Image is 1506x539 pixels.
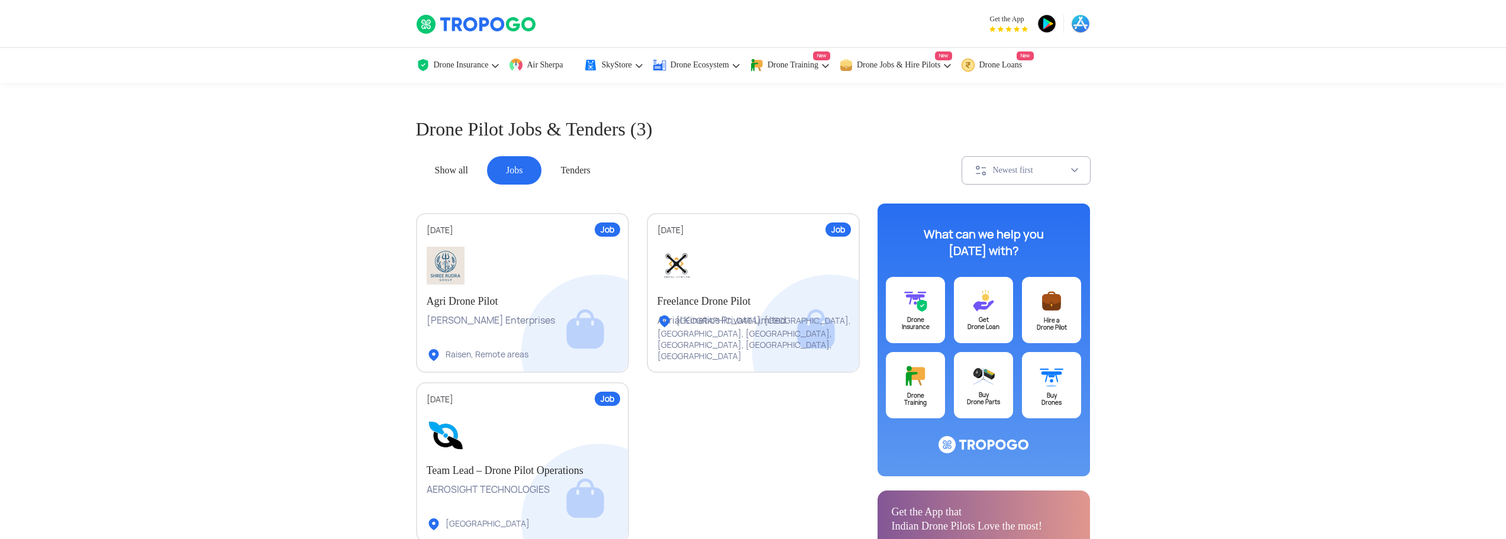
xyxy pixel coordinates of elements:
div: Job [595,222,620,237]
div: Job [825,222,851,237]
img: ic_logo@3x.svg [939,436,1028,454]
h2: Freelance Drone Pilot [657,294,849,308]
a: DroneTraining [886,352,945,418]
img: ic_playstore.png [1037,14,1056,33]
img: ic_locationlist.svg [427,348,441,362]
div: [PERSON_NAME] Enterprises [427,314,618,327]
img: ic_loans@3x.svg [972,289,995,312]
div: [DATE] [427,394,618,405]
button: Newest first [962,156,1091,185]
img: ic_drone_insurance@3x.svg [904,289,927,312]
div: [GEOGRAPHIC_DATA] [427,517,530,531]
div: Job [595,392,620,406]
a: GetDrone Loan [954,277,1013,343]
a: Job[DATE]Freelance Drone PilotAerial Kinetics Private Limited[GEOGRAPHIC_DATA], [GEOGRAPHIC_DATA]... [647,213,860,373]
span: New [1017,51,1034,60]
div: Hire a Drone Pilot [1022,317,1081,331]
img: TropoGo Logo [416,14,537,34]
div: Drone Training [886,392,945,406]
div: AEROSIGHT TECHNOLOGIES [427,483,618,496]
img: ic_locationlist.svg [657,314,672,328]
div: Raisen, Remote areas [427,348,528,362]
span: Drone Loans [979,60,1022,70]
h1: Drone Pilot Jobs & Tenders (3) [416,116,1091,142]
span: Drone Ecosystem [670,60,729,70]
div: [GEOGRAPHIC_DATA], [GEOGRAPHIC_DATA], [GEOGRAPHIC_DATA], [GEOGRAPHIC_DATA], [GEOGRAPHIC_DATA], [G... [657,314,869,362]
div: Show all [416,156,487,185]
span: Drone Insurance [434,60,489,70]
a: BuyDrone Parts [954,352,1013,418]
a: BuyDrones [1022,352,1081,418]
div: Indian Drone Pilots Love the most! [892,519,1076,533]
a: Hire aDrone Pilot [1022,277,1081,343]
div: [DATE] [657,225,849,236]
div: Buy Drones [1022,392,1081,406]
div: [DATE] [427,225,618,236]
img: ic_locationlist.svg [427,517,441,531]
div: Tenders [541,156,609,185]
img: ic_postajob@3x.svg [1040,289,1063,313]
a: Drone Jobs & Hire PilotsNew [839,48,953,83]
img: logo%202.jpg [427,416,465,454]
div: Newest first [993,165,1070,176]
img: ic_appstore.png [1071,14,1090,33]
div: Jobs [487,156,541,185]
div: Get the App that [892,505,1076,519]
a: Drone TrainingNew [750,48,830,83]
span: SkyStore [601,60,631,70]
img: App Raking [989,26,1028,32]
a: Air Sherpa [509,48,575,83]
span: New [935,51,952,60]
a: Drone Insurance [416,48,501,83]
div: Get Drone Loan [954,317,1013,331]
a: DroneInsurance [886,277,945,343]
span: Get the App [989,14,1028,24]
span: Drone Jobs & Hire Pilots [857,60,941,70]
img: ic_training@3x.svg [904,364,927,388]
a: Drone Ecosystem [653,48,741,83]
h2: Agri Drone Pilot [427,294,618,308]
span: Air Sherpa [527,60,563,70]
img: ic_buydrone@3x.svg [1040,364,1063,388]
img: IMG_5394.png [427,247,465,285]
span: Drone Training [767,60,818,70]
a: SkyStore [583,48,643,83]
a: Job[DATE]Agri Drone Pilot[PERSON_NAME] EnterprisesRaisen, Remote areas [416,213,629,373]
a: Drone LoansNew [961,48,1034,83]
img: WhatsApp%20Image%202025-07-04%20at%2012.16.19%20AM.jpeg [657,247,695,285]
span: New [813,51,830,60]
div: Buy Drone Parts [954,392,1013,406]
div: What can we help you [DATE] with? [910,226,1057,259]
h2: Team Lead – Drone Pilot Operations [427,463,618,477]
div: Drone Insurance [886,317,945,331]
img: ic_droneparts@3x.svg [972,364,995,388]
